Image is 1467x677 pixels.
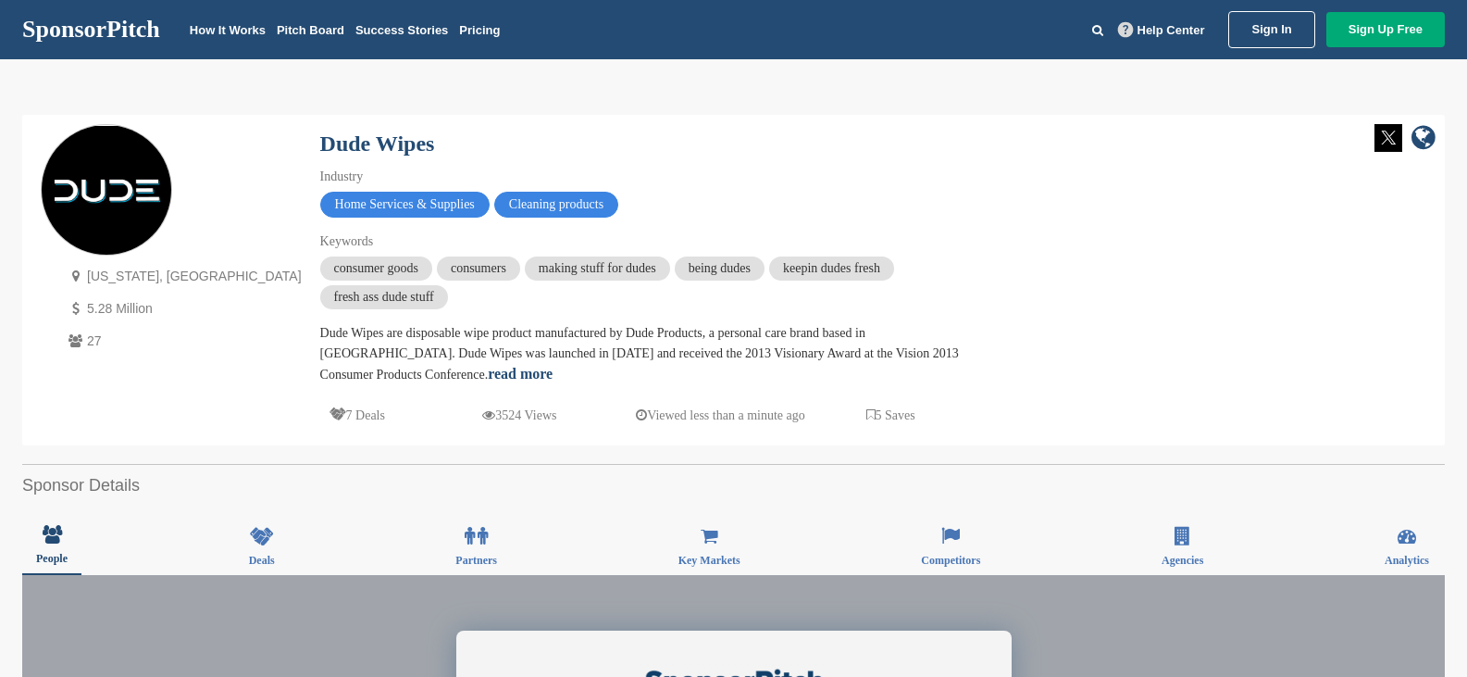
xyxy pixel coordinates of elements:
[636,404,805,427] p: Viewed less than a minute ago
[525,257,670,281] span: making stuff for dudes
[249,555,275,566] span: Deals
[355,23,448,37] a: Success Stories
[36,553,68,564] span: People
[675,257,765,281] span: being dudes
[488,366,553,382] a: read more
[64,297,302,320] p: 5.28 Million
[64,265,302,288] p: [US_STATE], [GEOGRAPHIC_DATA]
[190,23,266,37] a: How It Works
[769,257,894,281] span: keepin dudes fresh
[64,330,302,353] p: 27
[22,473,1445,498] h2: Sponsor Details
[320,323,968,385] div: Dude Wipes are disposable wipe product manufactured by Dude Products, a personal care brand based...
[866,404,915,427] p: 5 Saves
[320,132,435,156] a: Dude Wipes
[42,126,171,256] img: Sponsorpitch & Dude Wipes
[320,257,432,281] span: consumer goods
[320,232,968,252] div: Keywords
[1326,12,1445,47] a: Sign Up Free
[678,555,740,566] span: Key Markets
[455,555,497,566] span: Partners
[320,167,968,187] div: Industry
[277,23,344,37] a: Pitch Board
[1374,124,1402,152] img: Twitter white
[459,23,500,37] a: Pricing
[320,192,490,218] span: Home Services & Supplies
[921,555,980,566] span: Competitors
[320,285,448,309] span: fresh ass dude stuff
[494,192,618,218] span: Cleaning products
[1385,555,1429,566] span: Analytics
[1411,124,1436,155] a: company link
[22,18,160,42] a: SponsorPitch
[482,404,556,427] p: 3524 Views
[1162,555,1203,566] span: Agencies
[1114,19,1209,41] a: Help Center
[1228,11,1314,48] a: Sign In
[437,257,520,281] span: consumers
[329,404,385,427] p: 7 Deals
